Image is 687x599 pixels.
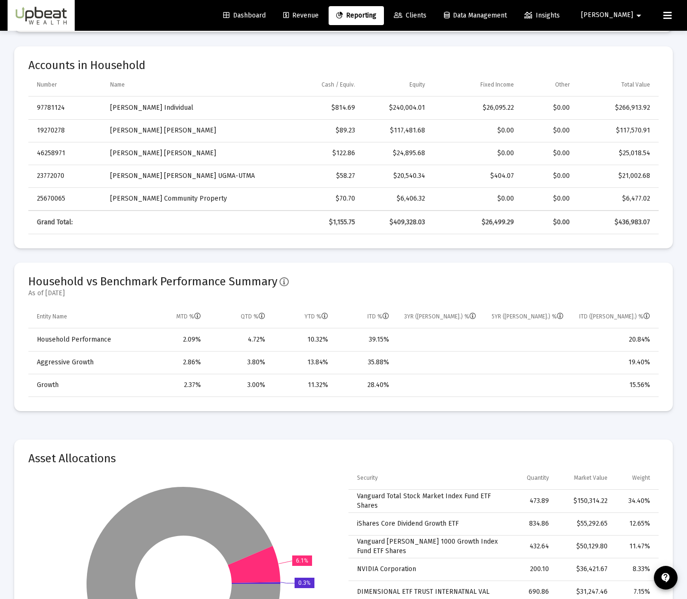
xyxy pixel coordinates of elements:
[348,490,508,512] td: Vanguard Total Stock Market Index Fund ETF Shares
[362,74,432,97] td: Column Equity
[278,358,328,367] div: 13.84%
[621,81,650,88] div: Total Value
[527,171,570,181] div: $0.00
[104,187,274,210] td: [PERSON_NAME] Community Property
[583,171,650,181] div: $21,002.68
[621,542,650,551] div: 11.47%
[556,467,614,490] td: Column Market Value
[480,81,514,88] div: Fixed Income
[621,519,650,529] div: 12.65%
[583,126,650,135] div: $117,570.91
[556,558,614,581] td: $36,421.67
[28,351,143,374] td: Aggressive Growth
[276,6,326,25] a: Revenue
[438,149,514,158] div: $0.00
[367,313,389,320] div: ITD %
[208,306,271,328] td: Column QTD %
[368,194,425,203] div: $6,406.32
[329,6,384,25] a: Reporting
[508,535,556,558] td: 432.64
[216,6,273,25] a: Dashboard
[104,119,274,142] td: [PERSON_NAME] [PERSON_NAME]
[527,103,570,113] div: $0.00
[556,490,614,512] td: $150,314.22
[28,289,289,298] mat-card-subtitle: As of [DATE]
[336,11,376,19] span: Reporting
[223,11,266,19] span: Dashboard
[581,11,633,19] span: [PERSON_NAME]
[583,149,650,158] div: $25,018.54
[438,194,514,203] div: $0.00
[341,358,389,367] div: 35.88%
[577,380,650,390] div: 15.56%
[348,535,508,558] td: Vanguard [PERSON_NAME] 1000 Growth Index Fund ETF Shares
[143,306,208,328] td: Column MTD %
[149,335,201,344] div: 2.09%
[304,313,328,320] div: YTD %
[614,467,659,490] td: Column Weight
[104,142,274,165] td: [PERSON_NAME] [PERSON_NAME]
[508,512,556,535] td: 834.86
[527,474,549,482] div: Quantity
[368,149,425,158] div: $24,895.68
[579,313,650,320] div: ITD ([PERSON_NAME].) %
[37,81,57,88] div: Number
[621,564,650,574] div: 8.33%
[28,142,104,165] td: 46258971
[278,380,328,390] div: 11.32%
[110,81,125,88] div: Name
[368,218,425,227] div: $409,328.03
[368,171,425,181] div: $20,540.34
[527,194,570,203] div: $0.00
[483,306,570,328] td: Column 5YR (Ann.) %
[28,306,143,328] td: Column Entity Name
[214,380,265,390] div: 3.00%
[28,97,104,119] td: 97781124
[28,454,116,463] mat-card-title: Asset Allocations
[28,328,143,351] td: Household Performance
[274,74,362,97] td: Column Cash / Equiv.
[28,165,104,187] td: 23772070
[577,335,650,344] div: 20.84%
[104,74,274,97] td: Column Name
[28,187,104,210] td: 25670065
[394,11,426,19] span: Clients
[283,11,319,19] span: Revenue
[570,6,656,25] button: [PERSON_NAME]
[621,587,650,597] div: 7.15%
[577,358,650,367] div: 19.40%
[632,474,650,482] div: Weight
[348,558,508,581] td: NVIDIA Corporation
[517,6,567,25] a: Insights
[28,119,104,142] td: 19270278
[104,97,274,119] td: [PERSON_NAME] Individual
[104,165,274,187] td: [PERSON_NAME] [PERSON_NAME] UGMA-UTMA
[280,171,355,181] div: $58.27
[633,6,644,25] mat-icon: arrow_drop_down
[436,6,514,25] a: Data Management
[368,126,425,135] div: $117,481.68
[508,490,556,512] td: 473.89
[432,74,521,97] td: Column Fixed Income
[438,126,514,135] div: $0.00
[214,358,265,367] div: 3.80%
[524,11,560,19] span: Insights
[37,313,67,320] div: Entity Name
[335,306,396,328] td: Column ITD %
[280,218,355,227] div: $1,155.75
[280,103,355,113] div: $814.69
[386,6,434,25] a: Clients
[527,126,570,135] div: $0.00
[444,11,507,19] span: Data Management
[438,103,514,113] div: $26,095.22
[621,496,650,506] div: 34.40%
[322,81,355,88] div: Cash / Equiv.
[241,313,265,320] div: QTD %
[272,306,335,328] td: Column YTD %
[396,306,483,328] td: Column 3YR (Ann.) %
[28,61,659,70] mat-card-title: Accounts in Household
[280,194,355,203] div: $70.70
[570,306,659,328] td: Column ITD (Ann.) %
[278,335,328,344] div: 10.32%
[583,103,650,113] div: $266,913.92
